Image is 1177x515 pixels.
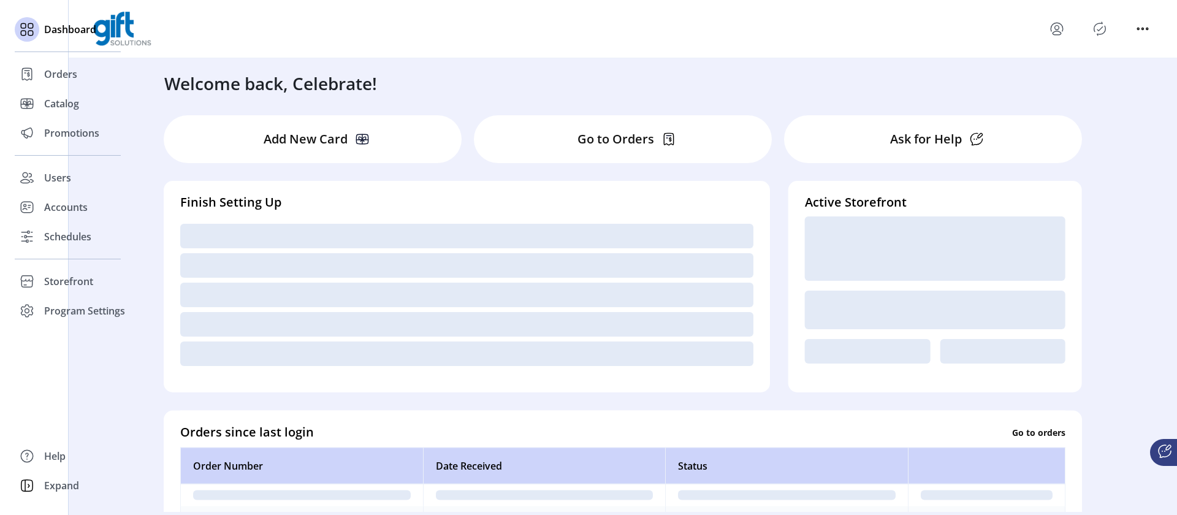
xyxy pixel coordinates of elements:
[44,126,99,140] span: Promotions
[44,449,66,464] span: Help
[1090,19,1110,39] button: Publisher Panel
[180,423,314,441] h4: Orders since last login
[890,130,962,148] p: Ask for Help
[44,67,77,82] span: Orders
[1047,19,1067,39] button: menu
[164,71,377,96] h3: Welcome back, Celebrate!
[44,478,79,493] span: Expand
[44,274,93,289] span: Storefront
[1133,19,1152,39] button: menu
[44,200,88,215] span: Accounts
[665,448,908,484] th: Status
[44,170,71,185] span: Users
[180,193,753,212] h4: Finish Setting Up
[264,130,348,148] p: Add New Card
[577,130,654,148] p: Go to Orders
[44,22,96,37] span: Dashboard
[44,229,91,244] span: Schedules
[44,96,79,111] span: Catalog
[44,303,125,318] span: Program Settings
[423,448,666,484] th: Date Received
[180,448,423,484] th: Order Number
[805,193,1065,212] h4: Active Storefront
[1012,425,1065,438] p: Go to orders
[93,12,151,46] img: logo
